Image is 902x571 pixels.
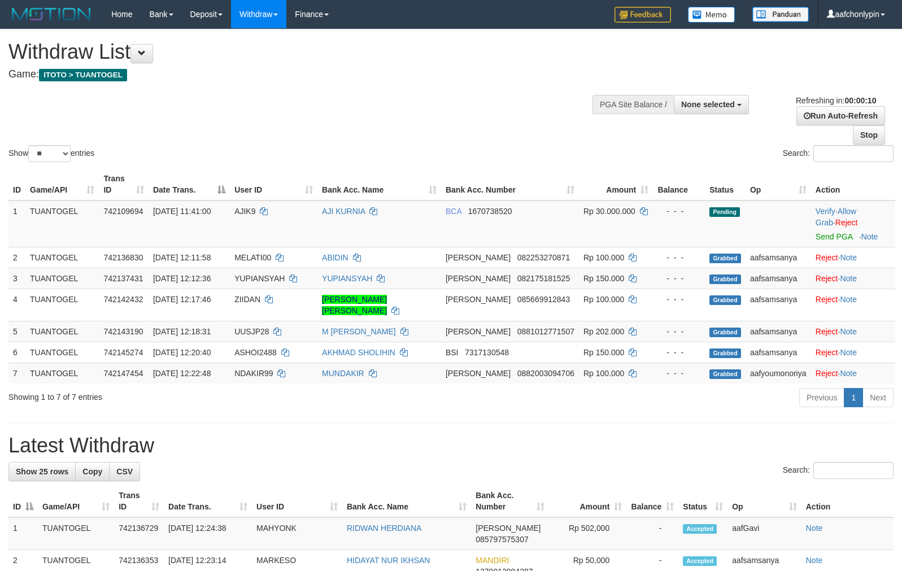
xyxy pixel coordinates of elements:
th: Game/API: activate to sort column ascending [25,168,99,200]
span: Copy 7317130548 to clipboard [465,348,509,357]
span: Copy 0881012771507 to clipboard [517,327,574,336]
a: Reject [816,348,838,357]
td: 2 [8,247,25,268]
td: aafyoumonoriya [746,363,811,383]
label: Search: [783,145,894,162]
a: Reject [835,218,858,227]
span: Accepted [683,524,717,534]
span: Grabbed [709,295,741,305]
a: Note [840,253,857,262]
span: [PERSON_NAME] [446,327,511,336]
td: TUANTOGEL [25,321,99,342]
a: Note [840,369,857,378]
span: Grabbed [709,274,741,284]
th: User ID: activate to sort column ascending [252,485,342,517]
span: BCA [446,207,461,216]
span: Rp 30.000.000 [583,207,635,216]
a: Note [806,524,823,533]
td: 4 [8,289,25,321]
a: M [PERSON_NAME] [322,327,396,336]
a: Note [840,274,857,283]
th: Amount: activate to sort column ascending [549,485,626,517]
td: · [811,342,895,363]
a: Reject [816,295,838,304]
a: Next [862,388,894,407]
span: Copy [82,467,102,476]
span: ITOTO > TUANTOGEL [39,69,127,81]
td: · [811,247,895,268]
span: ASHOI2488 [234,348,277,357]
a: Note [806,556,823,565]
a: Reject [816,274,838,283]
th: Op: activate to sort column ascending [746,168,811,200]
span: Copy 085797575307 to clipboard [476,535,528,544]
img: MOTION_logo.png [8,6,94,23]
div: - - - [657,326,700,337]
span: [DATE] 11:41:00 [153,207,211,216]
div: - - - [657,252,700,263]
span: [DATE] 12:18:31 [153,327,211,336]
a: AKHMAD SHOLIHIN [322,348,395,357]
th: Op: activate to sort column ascending [727,485,801,517]
th: Bank Acc. Number: activate to sort column ascending [471,485,549,517]
th: Amount: activate to sort column ascending [579,168,653,200]
td: 5 [8,321,25,342]
a: AJI KURNIA [322,207,365,216]
span: MANDIRI [476,556,509,565]
th: Action [801,485,894,517]
span: YUPIANSYAH [234,274,285,283]
td: aafsamsanya [746,342,811,363]
th: User ID: activate to sort column ascending [230,168,317,200]
a: Verify [816,207,835,216]
a: [PERSON_NAME] [PERSON_NAME] [322,295,387,315]
a: Show 25 rows [8,462,76,481]
span: [DATE] 12:20:40 [153,348,211,357]
span: None selected [681,100,735,109]
th: Game/API: activate to sort column ascending [38,485,114,517]
a: Reject [816,253,838,262]
span: MELATI00 [234,253,271,262]
span: Grabbed [709,348,741,358]
span: Rp 202.000 [583,327,624,336]
span: Pending [709,207,740,217]
span: 742145274 [103,348,143,357]
label: Show entries [8,145,94,162]
td: aafsamsanya [746,268,811,289]
td: 1 [8,200,25,247]
td: 1 [8,517,38,550]
span: [PERSON_NAME] [476,524,541,533]
a: Reject [816,369,838,378]
div: PGA Site Balance / [592,95,674,114]
input: Search: [813,145,894,162]
div: - - - [657,206,700,217]
img: panduan.png [752,7,809,22]
img: Button%20Memo.svg [688,7,735,23]
span: Grabbed [709,254,741,263]
a: Note [840,327,857,336]
span: AJIK9 [234,207,255,216]
h1: Latest Withdraw [8,434,894,457]
span: Rp 100.000 [583,295,624,304]
a: CSV [109,462,140,481]
a: Reject [816,327,838,336]
span: [PERSON_NAME] [446,274,511,283]
th: Balance [653,168,705,200]
span: 742143190 [103,327,143,336]
th: ID [8,168,25,200]
img: Feedback.jpg [615,7,671,23]
span: [DATE] 12:12:36 [153,274,211,283]
span: [PERSON_NAME] [446,369,511,378]
td: · [811,289,895,321]
span: 742136830 [103,253,143,262]
th: Bank Acc. Name: activate to sort column ascending [342,485,471,517]
span: Show 25 rows [16,467,68,476]
td: · [811,321,895,342]
div: - - - [657,347,700,358]
td: MAHYONK [252,517,342,550]
span: BSI [446,348,459,357]
td: aafsamsanya [746,247,811,268]
span: · [816,207,856,227]
a: Allow Grab [816,207,856,227]
label: Search: [783,462,894,479]
th: Status: activate to sort column ascending [678,485,727,517]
